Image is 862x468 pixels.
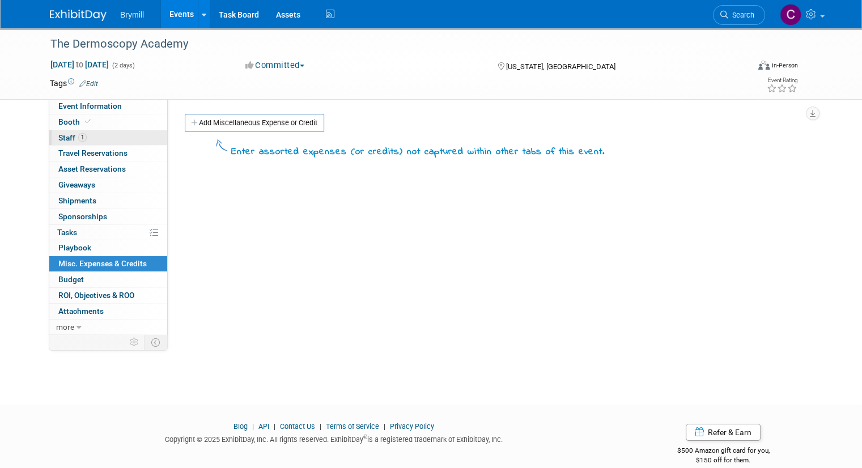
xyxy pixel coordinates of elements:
a: Staff1 [49,130,167,146]
img: Cindy O [780,4,801,25]
div: $500 Amazon gift card for you, [634,439,812,465]
span: Search [728,11,754,19]
a: API [258,422,269,431]
span: Sponsorships [58,212,107,221]
div: Event Rating [767,78,797,83]
a: Event Information [49,99,167,114]
a: Travel Reservations [49,146,167,161]
a: Contact Us [280,422,315,431]
a: Asset Reservations [49,161,167,177]
span: ROI, Objectives & ROO [58,291,134,300]
span: more [56,322,74,331]
span: 1 [78,133,87,142]
span: Asset Reservations [58,164,126,173]
a: Tasks [49,225,167,240]
span: Staff [58,133,87,142]
a: Blog [233,422,248,431]
a: Privacy Policy [390,422,434,431]
img: ExhibitDay [50,10,107,21]
a: Add Miscellaneous Expense or Credit [185,114,324,132]
td: Tags [50,78,98,89]
span: Giveaways [58,180,95,189]
a: Sponsorships [49,209,167,224]
span: Misc. Expenses & Credits [58,259,147,268]
a: Giveaways [49,177,167,193]
a: ROI, Objectives & ROO [49,288,167,303]
span: Attachments [58,307,104,316]
div: Enter assorted expenses (or credits) not captured within other tabs of this event. [231,146,605,159]
a: Misc. Expenses & Credits [49,256,167,271]
span: Travel Reservations [58,148,128,158]
span: Brymill [120,10,144,19]
span: [US_STATE], [GEOGRAPHIC_DATA] [506,62,615,71]
td: Personalize Event Tab Strip [125,335,145,350]
a: Attachments [49,304,167,319]
div: Copyright © 2025 ExhibitDay, Inc. All rights reserved. ExhibitDay is a registered trademark of Ex... [50,432,617,445]
button: Committed [241,59,309,71]
span: Shipments [58,196,96,205]
a: more [49,320,167,335]
span: Playbook [58,243,91,252]
sup: ® [363,434,367,440]
span: Booth [58,117,93,126]
span: [DATE] [DATE] [50,59,109,70]
i: Booth reservation complete [85,118,91,125]
span: Event Information [58,101,122,110]
img: Format-Inperson.png [758,61,770,70]
div: $150 off for them. [634,456,812,465]
a: Budget [49,272,167,287]
span: Budget [58,275,84,284]
td: Toggle Event Tabs [145,335,168,350]
div: Event Format [687,59,798,76]
span: | [249,422,257,431]
span: | [317,422,324,431]
a: Terms of Service [326,422,379,431]
span: (2 days) [111,62,135,69]
div: The Dermoscopy Academy [46,34,734,54]
a: Search [713,5,765,25]
span: to [74,60,85,69]
a: Edit [79,80,98,88]
span: | [381,422,388,431]
span: Tasks [57,228,77,237]
span: | [271,422,278,431]
a: Shipments [49,193,167,209]
div: In-Person [771,61,798,70]
a: Playbook [49,240,167,256]
a: Booth [49,114,167,130]
a: Refer & Earn [686,424,761,441]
